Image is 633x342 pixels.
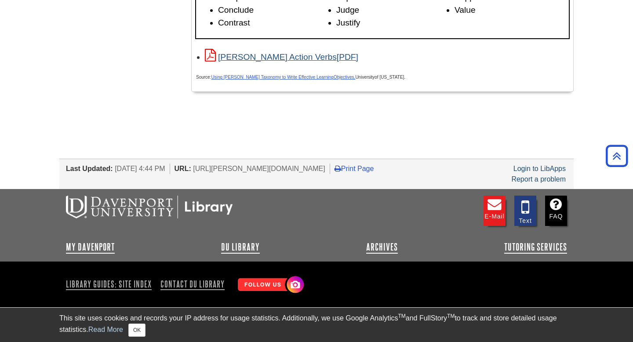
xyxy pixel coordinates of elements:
[504,242,567,252] a: Tutoring Services
[88,326,123,333] a: Read More
[128,324,146,337] button: Close
[66,165,113,172] span: Last Updated:
[196,75,334,80] span: Source:
[511,175,566,183] a: Report a problem
[603,150,631,162] a: Back to Top
[336,4,446,17] li: Judge
[335,165,341,172] i: Print Page
[115,165,165,172] span: [DATE] 4:44 PM
[398,313,405,319] sup: TM
[157,277,228,291] a: Contact DU Library
[545,196,567,226] a: FAQ
[375,75,405,80] span: of [US_STATE].
[366,242,398,252] a: Archives
[218,17,328,29] li: Contrast
[233,273,306,298] img: Follow Us! Instagram
[218,4,328,17] li: Conclude
[334,75,355,80] span: Objectives,
[355,75,375,80] span: University
[447,313,455,319] sup: TM
[334,71,355,80] a: Objectives,
[484,196,506,226] a: E-mail
[335,165,374,172] a: Print Page
[205,52,358,62] a: Link opens in new window
[66,242,115,252] a: My Davenport
[66,196,233,218] img: DU Libraries
[221,242,260,252] a: DU Library
[175,165,191,172] span: URL:
[66,277,155,291] a: Library Guides: Site Index
[211,75,333,80] a: Using [PERSON_NAME] Taxonomy to Write Effective Learning
[455,4,564,17] li: Value
[336,17,446,29] li: Justify
[513,165,566,172] a: Login to LibApps
[514,196,536,226] a: Text
[193,165,325,172] span: [URL][PERSON_NAME][DOMAIN_NAME]
[59,313,574,337] div: This site uses cookies and records your IP address for usage statistics. Additionally, we use Goo...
